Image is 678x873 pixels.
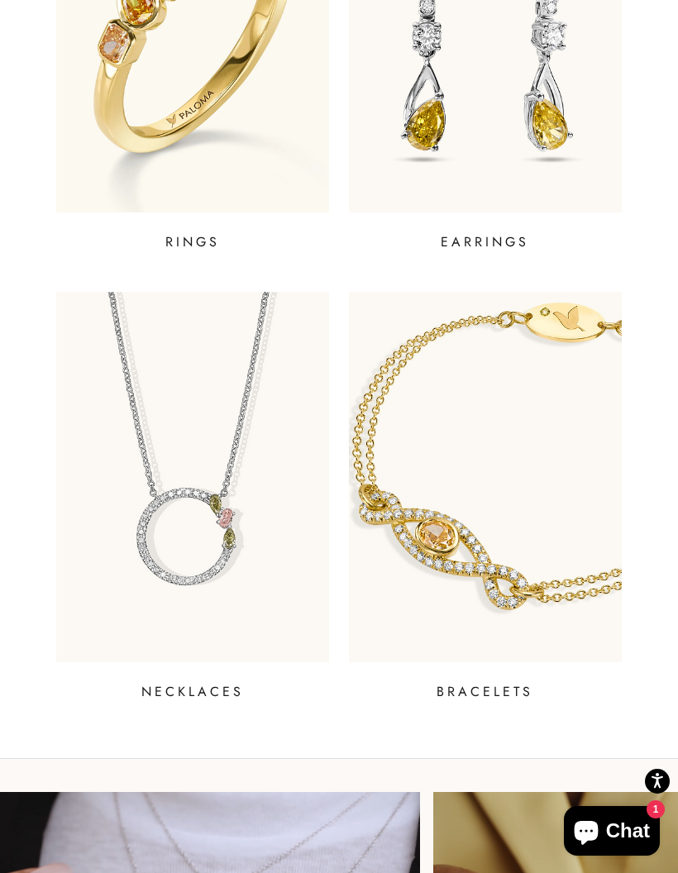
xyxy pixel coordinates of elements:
[559,806,665,860] inbox-online-store-chat: Shopify online store chat
[141,682,244,702] p: NECKLACES
[349,292,622,702] a: BRACELETS
[437,682,533,702] p: BRACELETS
[56,292,329,702] a: NECKLACES
[441,232,529,252] p: EARRINGS
[165,232,220,252] p: RINGS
